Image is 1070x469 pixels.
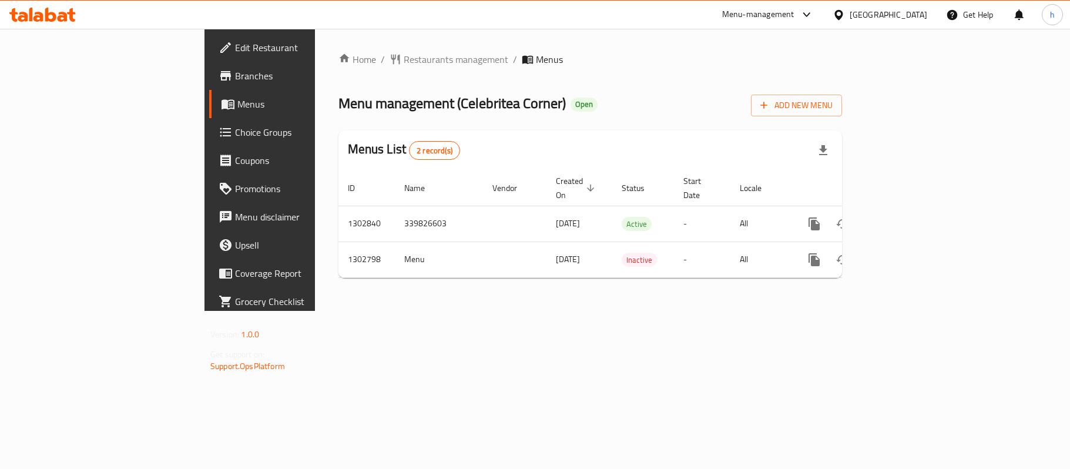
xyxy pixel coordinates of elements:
[235,294,374,309] span: Grocery Checklist
[209,259,383,287] a: Coverage Report
[209,287,383,316] a: Grocery Checklist
[209,62,383,90] a: Branches
[730,206,791,242] td: All
[791,170,923,206] th: Actions
[209,33,383,62] a: Edit Restaurant
[390,52,508,66] a: Restaurants management
[404,181,440,195] span: Name
[829,210,857,238] button: Change Status
[722,8,794,22] div: Menu-management
[395,206,483,242] td: 339826603
[209,90,383,118] a: Menus
[829,246,857,274] button: Change Status
[209,175,383,203] a: Promotions
[209,231,383,259] a: Upsell
[209,146,383,175] a: Coupons
[760,98,833,113] span: Add New Menu
[1050,8,1055,21] span: h
[800,210,829,238] button: more
[235,266,374,280] span: Coverage Report
[348,140,460,160] h2: Menus List
[740,181,777,195] span: Locale
[209,118,383,146] a: Choice Groups
[235,153,374,168] span: Coupons
[622,253,657,267] span: Inactive
[210,327,239,342] span: Version:
[800,246,829,274] button: more
[730,242,791,277] td: All
[241,327,259,342] span: 1.0.0
[210,347,264,362] span: Get support on:
[235,69,374,83] span: Branches
[492,181,532,195] span: Vendor
[809,136,837,165] div: Export file
[210,359,285,374] a: Support.OpsPlatform
[622,181,660,195] span: Status
[571,98,598,112] div: Open
[395,242,483,277] td: Menu
[235,210,374,224] span: Menu disclaimer
[409,141,460,160] div: Total records count
[348,181,370,195] span: ID
[556,216,580,231] span: [DATE]
[338,90,566,116] span: Menu management ( Celebritea Corner )
[536,52,563,66] span: Menus
[235,238,374,252] span: Upsell
[850,8,927,21] div: [GEOGRAPHIC_DATA]
[209,203,383,231] a: Menu disclaimer
[410,145,459,156] span: 2 record(s)
[237,97,374,111] span: Menus
[751,95,842,116] button: Add New Menu
[513,52,517,66] li: /
[571,99,598,109] span: Open
[235,41,374,55] span: Edit Restaurant
[622,217,652,231] span: Active
[338,52,842,66] nav: breadcrumb
[338,170,923,278] table: enhanced table
[556,252,580,267] span: [DATE]
[674,206,730,242] td: -
[235,125,374,139] span: Choice Groups
[683,174,716,202] span: Start Date
[674,242,730,277] td: -
[556,174,598,202] span: Created On
[235,182,374,196] span: Promotions
[404,52,508,66] span: Restaurants management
